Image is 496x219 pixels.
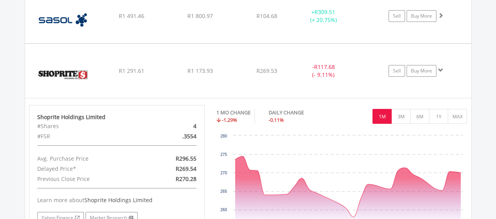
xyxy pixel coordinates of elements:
[84,196,153,204] span: Shoprite Holdings Limited
[220,171,227,175] text: 270
[314,63,335,71] span: R117.68
[31,164,145,174] div: Delayed Price*
[410,109,429,124] button: 6M
[407,65,436,77] a: Buy More
[176,165,196,172] span: R269.54
[314,8,335,16] span: R309.51
[294,8,353,24] div: + (+ 20.75%)
[31,154,145,164] div: Avg. Purchase Price
[31,174,145,184] div: Previous Close Price
[37,113,196,121] div: Shoprite Holdings Limited
[31,121,145,131] div: #Shares
[31,131,145,141] div: #FSR
[220,208,227,212] text: 260
[220,134,227,138] text: 280
[429,109,448,124] button: 1Y
[176,155,196,162] span: R296.55
[187,12,213,20] span: R1 800.97
[391,109,411,124] button: 3M
[389,10,405,22] a: Sell
[119,12,144,20] span: R1 491.46
[448,109,467,124] button: MAX
[176,175,196,183] span: R270.28
[389,65,405,77] a: Sell
[372,109,392,124] button: 1M
[37,196,196,204] div: Learn more about
[220,152,227,157] text: 275
[145,121,202,131] div: 4
[269,109,331,116] div: DAILY CHANGE
[294,63,353,79] div: - (- 9.11%)
[269,116,284,123] span: -0.11%
[256,67,277,74] span: R269.53
[222,116,237,123] span: -1.29%
[220,189,227,194] text: 265
[407,10,436,22] a: Buy More
[216,109,251,116] div: 1 MO CHANGE
[119,67,144,74] span: R1 291.61
[29,54,96,96] img: EQU.ZA.SHP.png
[145,131,202,141] div: .3554
[256,12,277,20] span: R104.68
[187,67,213,74] span: R1 173.93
